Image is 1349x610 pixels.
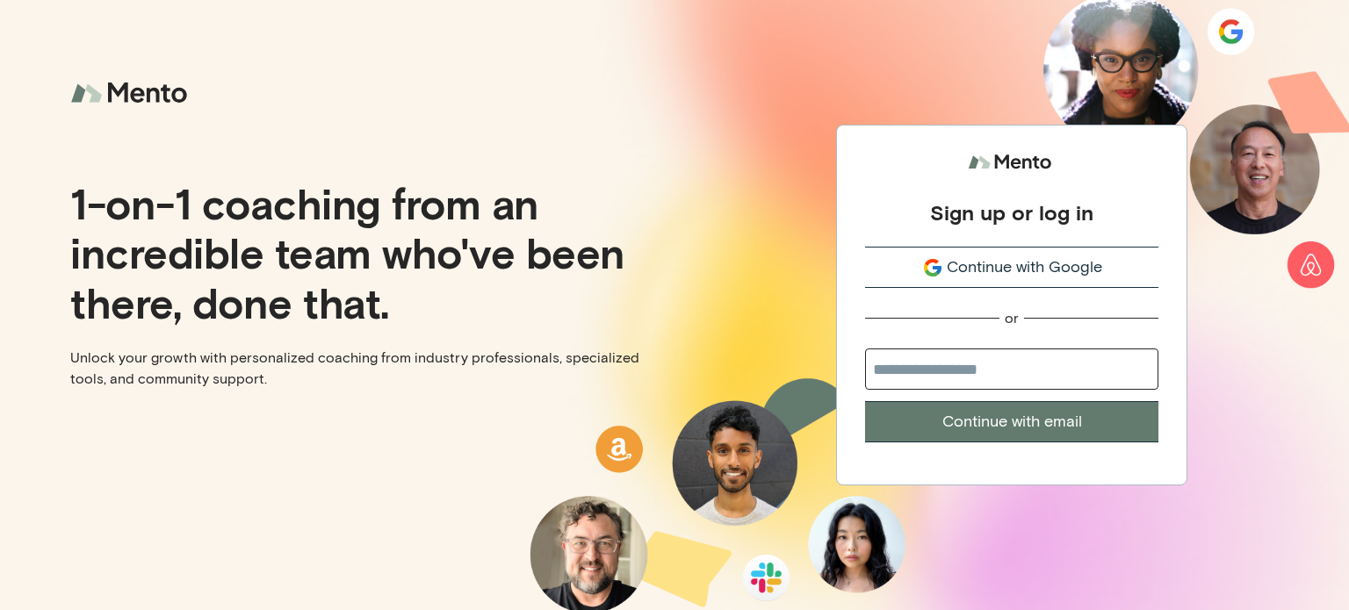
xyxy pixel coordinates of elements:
[70,70,193,117] img: logo
[930,199,1093,226] div: Sign up or log in
[70,178,660,326] p: 1-on-1 coaching from an incredible team who've been there, done that.
[968,147,1056,179] img: logo.svg
[865,247,1158,288] button: Continue with Google
[70,348,660,390] p: Unlock your growth with personalized coaching from industry professionals, specialized tools, and...
[947,255,1102,279] span: Continue with Google
[865,401,1158,442] button: Continue with email
[1005,309,1019,327] div: or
